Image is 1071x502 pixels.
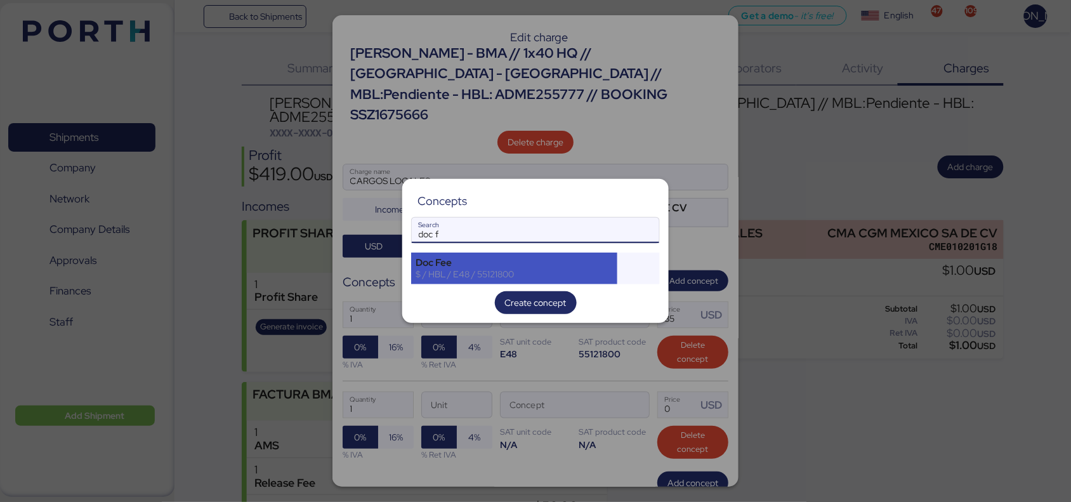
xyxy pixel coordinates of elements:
div: Doc Fee [416,257,613,268]
span: Create concept [505,295,567,310]
div: Concepts [418,195,468,207]
button: Create concept [495,291,577,314]
div: $ / HBL / E48 / 55121800 [416,268,613,280]
input: Search [412,218,659,243]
